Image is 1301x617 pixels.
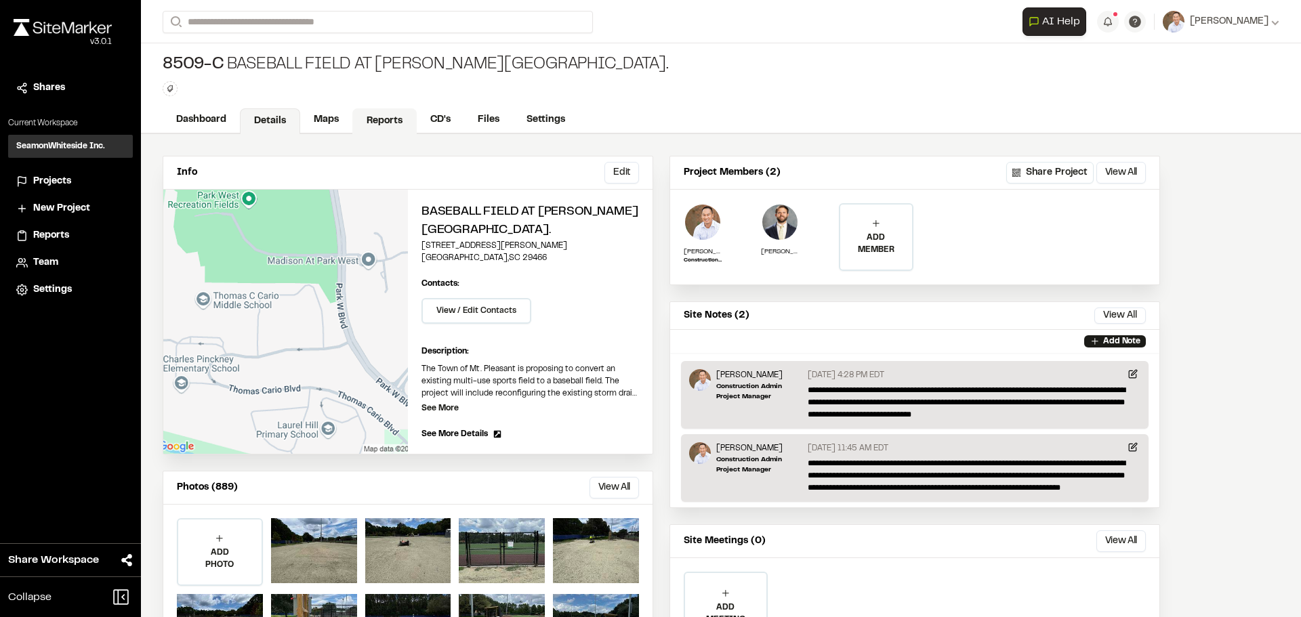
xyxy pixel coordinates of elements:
[604,162,639,184] button: Edit
[16,140,105,152] h3: SeamonWhiteside Inc.
[177,480,238,495] p: Photos (889)
[8,589,51,605] span: Collapse
[421,402,459,414] p: See More
[417,107,464,133] a: CD's
[689,442,711,464] img: Tommy Huang
[1094,307,1146,324] button: View All
[16,282,125,297] a: Settings
[16,174,125,189] a: Projects
[684,247,722,257] p: [PERSON_NAME]
[33,174,71,189] span: Projects
[421,240,639,252] p: [STREET_ADDRESS][PERSON_NAME]
[33,201,90,216] span: New Project
[16,255,125,270] a: Team
[240,108,300,134] a: Details
[421,298,531,324] button: View / Edit Contacts
[178,547,262,571] p: ADD PHOTO
[1163,11,1279,33] button: [PERSON_NAME]
[421,278,459,290] p: Contacts:
[761,203,799,241] img: Douglas Jennings
[684,257,722,265] p: Construction Admin Project Manager
[16,201,125,216] a: New Project
[421,345,639,358] p: Description:
[14,19,112,36] img: rebrand.png
[33,255,58,270] span: Team
[8,117,133,129] p: Current Workspace
[464,107,513,133] a: Files
[163,54,224,76] span: 8509-C
[1096,530,1146,552] button: View All
[163,107,240,133] a: Dashboard
[761,247,799,257] p: [PERSON_NAME]
[808,369,884,381] p: [DATE] 4:28 PM EDT
[716,381,802,402] p: Construction Admin Project Manager
[421,203,639,240] h2: Baseball Field at [PERSON_NAME][GEOGRAPHIC_DATA].
[684,203,722,241] img: Tommy Huang
[1042,14,1080,30] span: AI Help
[163,81,178,96] button: Edit Tags
[163,11,187,33] button: Search
[8,552,99,568] span: Share Workspace
[14,36,112,48] div: Oh geez...please don't...
[1103,335,1140,347] p: Add Note
[1006,162,1094,184] button: Share Project
[177,165,197,180] p: Info
[808,442,888,454] p: [DATE] 11:45 AM EDT
[716,369,802,381] p: [PERSON_NAME]
[1096,162,1146,184] button: View All
[684,534,766,549] p: Site Meetings (0)
[33,228,69,243] span: Reports
[16,228,125,243] a: Reports
[1023,7,1092,36] div: Open AI Assistant
[16,81,125,95] a: Shares
[590,477,639,498] button: View All
[33,282,72,297] span: Settings
[33,81,65,95] span: Shares
[421,363,639,400] p: The Town of Mt. Pleasant is proposing to convert an existing multi-use sports field to a baseball...
[421,428,488,440] span: See More Details
[513,107,579,133] a: Settings
[684,308,749,323] p: Site Notes (2)
[1023,7,1086,36] button: Open AI Assistant
[1163,11,1184,33] img: User
[716,454,802,475] p: Construction Admin Project Manager
[300,107,352,133] a: Maps
[421,252,639,264] p: [GEOGRAPHIC_DATA] , SC 29466
[689,369,711,391] img: Tommy Huang
[1190,14,1268,29] span: [PERSON_NAME]
[716,442,802,454] p: [PERSON_NAME]
[163,54,669,76] div: Baseball Field at [PERSON_NAME][GEOGRAPHIC_DATA].
[840,232,912,256] p: ADD MEMBER
[352,108,417,134] a: Reports
[684,165,781,180] p: Project Members (2)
